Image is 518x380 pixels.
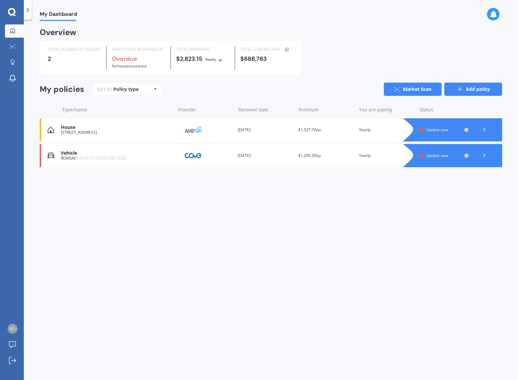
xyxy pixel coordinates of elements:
div: Provider [178,106,233,113]
span: Update now [426,153,448,158]
div: Vehicle [61,150,172,156]
div: TOTAL SUM INSURED [240,46,294,53]
img: AMP [177,124,210,136]
div: [STREET_ADDRESS] [61,130,172,135]
a: Add policy [444,83,502,96]
span: BYD ATTO 3 ELECTRIC 2022 [75,155,127,161]
span: Update now [426,127,448,133]
div: My policies [40,85,84,94]
img: Vehicle [48,152,54,159]
div: Yearly [205,56,216,63]
span: for House insurance [112,63,147,69]
div: TOTAL PREMIUMS [176,46,229,53]
div: [DATE] [238,127,293,133]
div: Policy type [113,86,139,93]
div: Overview [40,29,76,36]
div: Premium [299,106,354,113]
div: $2,823.15 [176,56,229,63]
div: ROMSKI [61,156,172,161]
div: NEXT POLICY RENEWING IN [112,46,165,53]
div: 2 [48,56,101,62]
div: Yearly [359,152,415,159]
img: 79494d02d256a3985eb49aa30f76867f [8,324,18,334]
div: Sort by: [97,86,139,93]
div: TOTAL NUMBER OF POLICIES [48,46,101,53]
div: House [61,125,172,130]
div: Type/name [62,106,173,113]
span: $1,527.76/yr [298,127,321,133]
a: Market Scan [384,83,442,96]
span: $1,295.39/yr [298,153,321,158]
span: My Dashboard [40,11,77,20]
img: House [48,127,54,133]
div: Status [419,106,469,113]
div: You are paying [359,106,414,113]
div: $688,763 [240,56,294,62]
div: [DATE] [238,152,293,159]
img: Cove [177,149,210,162]
b: Overdue [112,55,137,63]
div: Renewal date [238,106,294,113]
div: Yearly [359,127,415,133]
